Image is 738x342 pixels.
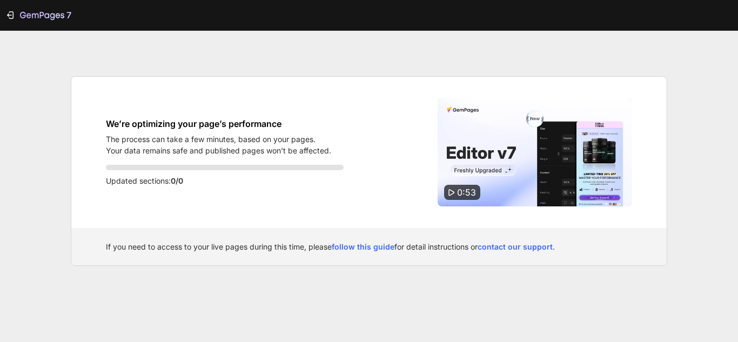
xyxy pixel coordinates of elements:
[106,241,632,252] div: If you need to access to your live pages during this time, please for detail instructions or .
[106,145,331,156] p: Your data remains safe and published pages won’t be affected.
[438,98,632,206] img: Video thumbnail
[457,187,476,198] span: 0:53
[106,175,344,187] p: Updated sections:
[106,117,331,130] h1: We’re optimizing your page’s performance
[66,9,71,22] p: 7
[171,176,183,185] span: 0/0
[106,133,331,145] p: The process can take a few minutes, based on your pages.
[478,242,553,251] a: contact our support
[332,242,394,251] a: follow this guide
